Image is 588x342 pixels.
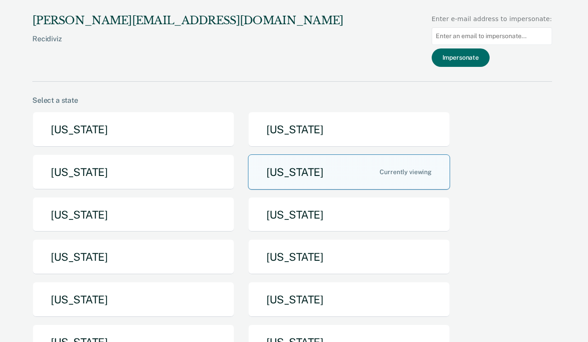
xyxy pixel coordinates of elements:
[432,48,490,67] button: Impersonate
[248,112,450,147] button: [US_STATE]
[248,154,450,190] button: [US_STATE]
[32,197,234,232] button: [US_STATE]
[432,27,552,45] input: Enter an email to impersonate...
[32,14,343,27] div: [PERSON_NAME][EMAIL_ADDRESS][DOMAIN_NAME]
[432,14,552,24] div: Enter e-mail address to impersonate:
[248,197,450,232] button: [US_STATE]
[32,154,234,190] button: [US_STATE]
[32,112,234,147] button: [US_STATE]
[32,282,234,317] button: [US_STATE]
[248,239,450,275] button: [US_STATE]
[248,282,450,317] button: [US_STATE]
[32,239,234,275] button: [US_STATE]
[32,35,343,57] div: Recidiviz
[32,96,552,105] div: Select a state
